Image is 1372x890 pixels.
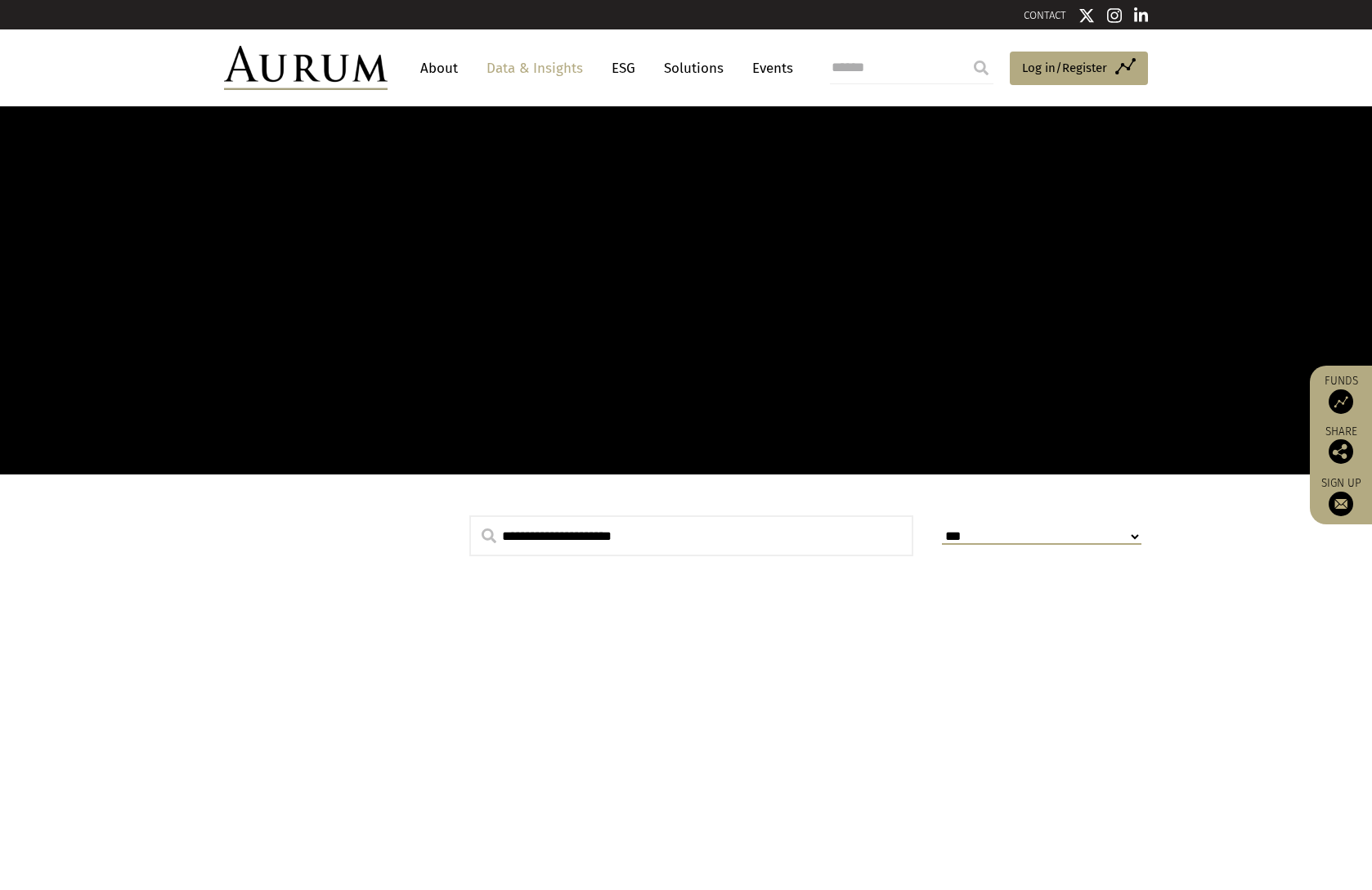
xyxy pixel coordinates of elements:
img: Linkedin icon [1134,7,1149,24]
img: search.svg [482,528,496,543]
img: Sign up to our newsletter [1329,492,1353,516]
a: ESG [603,53,643,83]
a: Log in/Register [1010,52,1148,86]
img: Access Funds [1329,389,1353,414]
span: Log in/Register [1022,58,1107,78]
a: Funds [1318,374,1364,414]
img: Aurum [224,46,388,90]
a: Solutions [656,53,732,83]
img: Twitter icon [1078,7,1095,24]
img: Instagram icon [1107,7,1122,24]
a: CONTACT [1024,9,1066,21]
a: Sign up [1318,476,1364,516]
a: Data & Insights [478,53,591,83]
a: About [412,53,466,83]
a: Events [744,53,793,83]
img: Share this post [1329,439,1353,464]
div: Share [1318,426,1364,464]
input: Submit [965,52,998,84]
